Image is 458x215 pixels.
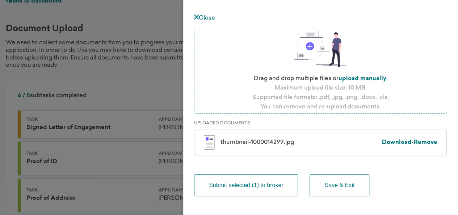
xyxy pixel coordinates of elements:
p: Drag and drop multiple files or . [252,74,390,83]
a: Remove [414,140,437,145]
p: Maximum upload file size: 10 MB. [273,83,369,93]
button: Save & Exit [310,174,369,196]
label: upload manually [339,76,386,82]
a: Download [382,140,412,145]
img: illustration-drop-files.svg [288,25,353,73]
button: Submit selected (1) to broker [194,174,298,196]
a: Close [194,15,215,21]
p: UPLOADED DOCUMENTS [194,121,447,125]
p: Supported file formats: .pdf, .jpg, .png, .docx, .xls. [251,93,391,102]
p: You can remove and re-upload documents. [259,102,383,112]
img: illustration-pdf.svg [204,135,215,150]
div: thumbnail-1000014299.jpg [220,140,382,145]
span: • [412,140,437,145]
